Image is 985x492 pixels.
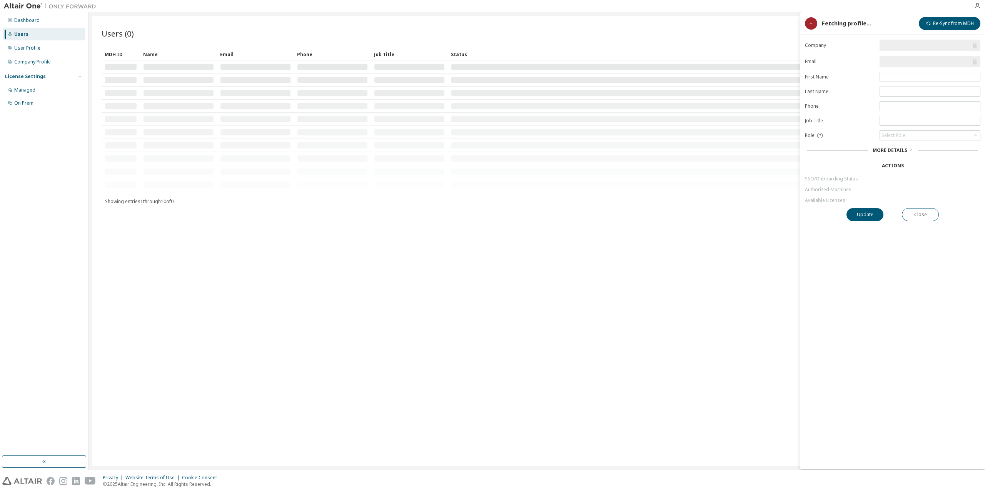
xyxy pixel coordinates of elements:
div: Cookie Consent [182,475,222,481]
img: linkedin.svg [72,477,80,485]
img: Altair One [4,2,100,10]
div: Privacy [103,475,125,481]
label: Email [805,58,875,65]
button: Update [846,208,883,221]
img: instagram.svg [59,477,67,485]
img: altair_logo.svg [2,477,42,485]
a: Authorized Machines [805,187,980,193]
div: Users [14,31,28,37]
div: Select Role [880,131,980,140]
label: Phone [805,103,875,109]
span: Users (0) [102,28,134,39]
div: On Prem [14,100,33,106]
img: facebook.svg [47,477,55,485]
a: Available Licenses [805,197,980,203]
label: Company [805,42,875,48]
div: Fetching profile... [822,20,871,27]
div: Name [143,48,214,60]
div: Job Title [374,48,445,60]
button: Re-Sync from MDH [919,17,980,30]
button: Close [902,208,939,221]
div: Status [451,48,932,60]
div: Email [220,48,291,60]
div: Select Role [881,132,905,138]
div: Website Terms of Use [125,475,182,481]
span: Role [805,132,815,138]
label: Last Name [805,88,875,95]
div: - [805,17,817,30]
label: Job Title [805,118,875,124]
img: youtube.svg [85,477,96,485]
div: Actions [882,163,904,169]
div: Dashboard [14,17,40,23]
div: Managed [14,87,35,93]
div: MDH ID [105,48,137,60]
p: © 2025 Altair Engineering, Inc. All Rights Reserved. [103,481,222,487]
a: SSO/Onboarding Status [805,176,980,182]
div: User Profile [14,45,40,51]
div: License Settings [5,73,46,80]
div: Phone [297,48,368,60]
label: First Name [805,74,875,80]
div: Company Profile [14,59,51,65]
span: Showing entries 1 through 10 of 0 [105,198,174,205]
span: More Details [873,147,907,153]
